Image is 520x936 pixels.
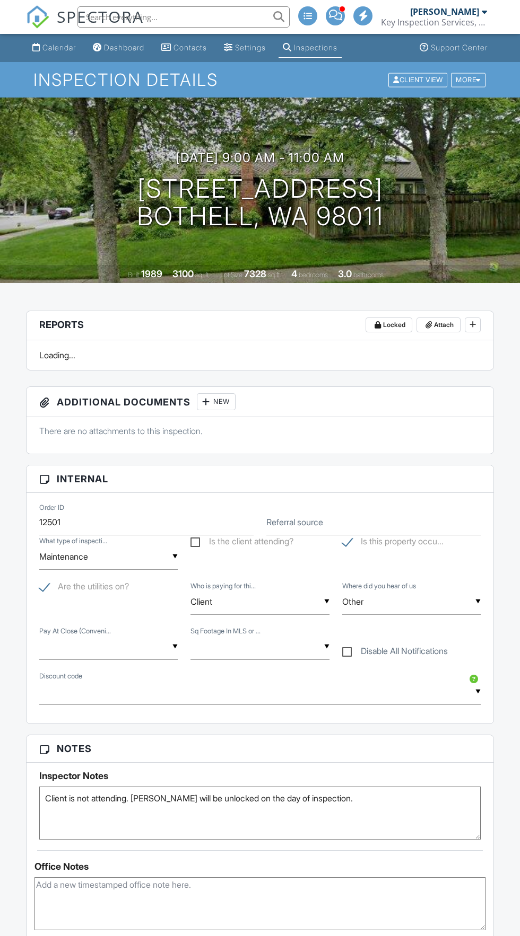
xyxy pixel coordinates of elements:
label: Pay At Close (Convenience fee of $50) [39,626,111,636]
div: Settings [235,43,266,52]
a: Calendar [28,38,80,58]
div: Key Inspection Services, LLC [381,17,487,28]
div: New [197,393,236,410]
img: The Best Home Inspection Software - Spectora [26,5,49,29]
label: Disable All Notifications [342,646,448,659]
a: Client View [387,75,450,83]
h3: [DATE] 9:00 am - 11:00 am [176,151,344,165]
div: Contacts [174,43,207,52]
a: Support Center [415,38,492,58]
label: Is the client attending? [190,536,293,550]
a: Settings [220,38,270,58]
a: Dashboard [89,38,149,58]
h1: [STREET_ADDRESS] Bothell, WA 98011 [137,175,384,231]
span: Lot Size [220,271,242,279]
span: bedrooms [299,271,328,279]
label: Sq Footage In MLS or Online Resources [190,626,261,636]
div: 3.0 [338,268,352,279]
label: Who is paying for this inspection? [190,581,256,591]
a: SPECTORA [26,14,144,37]
input: Search everything... [77,6,290,28]
div: Office Notes [34,861,486,872]
div: Calendar [42,43,76,52]
div: More [451,73,486,87]
h3: Additional Documents [27,387,493,417]
label: Are the utilities on? [39,581,129,595]
label: Order ID [39,503,64,513]
label: Where did you hear of us [342,581,416,591]
div: Dashboard [104,43,144,52]
label: Discount code [39,672,82,681]
span: sq.ft. [268,271,281,279]
span: SPECTORA [57,5,144,28]
div: [PERSON_NAME] [410,6,479,17]
h3: Notes [27,735,493,763]
h1: Inspection Details [33,70,486,89]
h3: Internal [27,465,493,493]
div: Inspections [294,43,337,52]
div: 3100 [172,268,194,279]
a: Contacts [157,38,211,58]
div: 4 [291,268,297,279]
textarea: Client is not attending. [PERSON_NAME] will be unlocked on the day of inspection. [39,787,481,840]
label: Referral source [266,516,323,528]
span: bathrooms [353,271,384,279]
label: Is this property occupied? [342,536,444,550]
div: 7328 [244,268,266,279]
label: What type of inspection is being performed? [39,536,107,546]
span: Built [128,271,140,279]
div: Support Center [431,43,488,52]
h5: Inspector Notes [39,771,481,781]
div: 1989 [141,268,162,279]
span: sq. ft. [195,271,210,279]
a: Inspections [279,38,342,58]
div: Client View [388,73,447,87]
p: There are no attachments to this inspection. [39,425,481,437]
